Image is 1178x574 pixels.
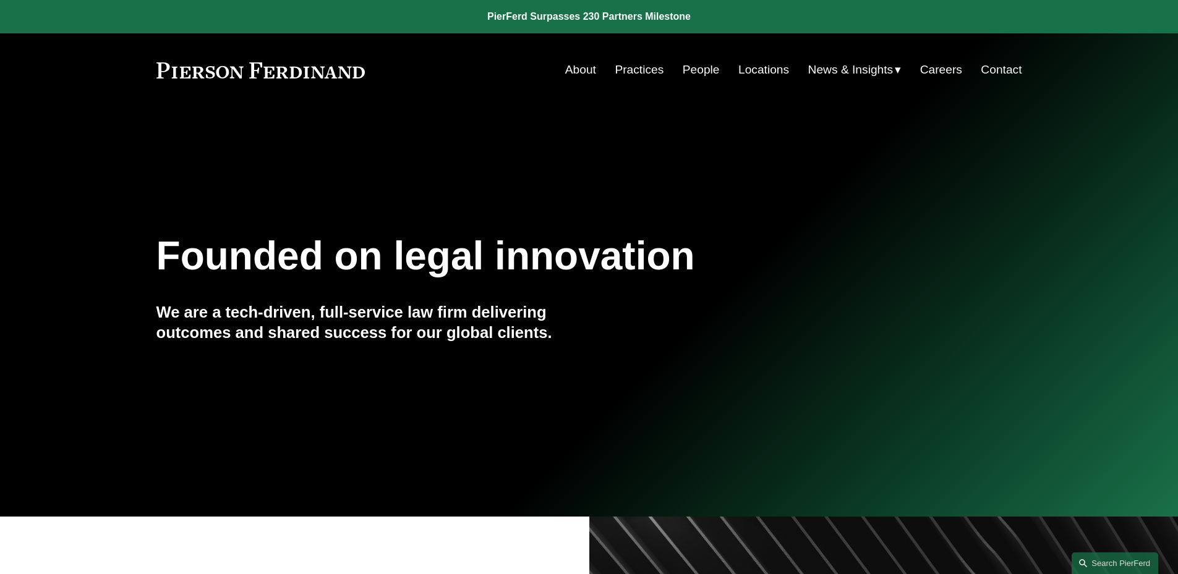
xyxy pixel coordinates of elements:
a: Search this site [1072,552,1158,574]
h1: Founded on legal innovation [156,234,878,279]
a: folder dropdown [808,58,902,82]
a: People [683,58,720,82]
a: Locations [738,58,789,82]
a: Practices [615,58,664,82]
a: About [565,58,596,82]
a: Careers [920,58,962,82]
h4: We are a tech-driven, full-service law firm delivering outcomes and shared success for our global... [156,302,589,342]
a: Contact [981,58,1022,82]
span: News & Insights [808,59,894,81]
